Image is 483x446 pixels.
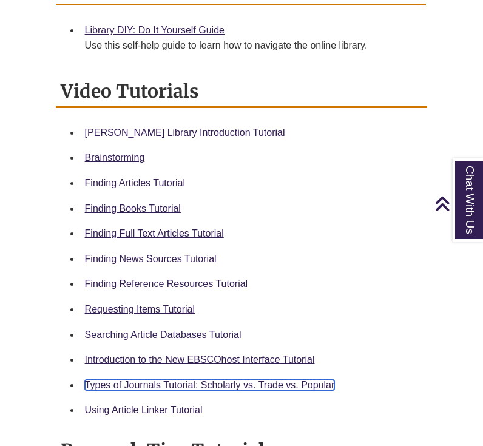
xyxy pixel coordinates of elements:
a: Searching Article Databases Tutorial [85,329,241,340]
a: [PERSON_NAME] Library Introduction Tutorial [85,127,285,138]
a: Finding Full Text Articles Tutorial [85,228,224,238]
a: Using Article Linker Tutorial [85,405,203,415]
a: Finding Articles Tutorial [85,178,185,188]
a: Finding Books Tutorial [85,203,181,214]
a: Back to Top [434,195,480,212]
div: Use this self-help guide to learn how to navigate the online library. [85,38,417,53]
a: Library DIY: Do It Yourself Guide [85,25,225,35]
h2: Video Tutorials [56,76,428,108]
a: Brainstorming [85,152,145,163]
a: Introduction to the New EBSCOhost Interface Tutorial [85,354,315,365]
a: Finding News Sources Tutorial [85,254,217,264]
a: Requesting Items Tutorial [85,304,195,314]
a: Finding Reference Resources Tutorial [85,279,248,289]
a: Types of Journals Tutorial: Scholarly vs. Trade vs. Popular [85,380,335,390]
